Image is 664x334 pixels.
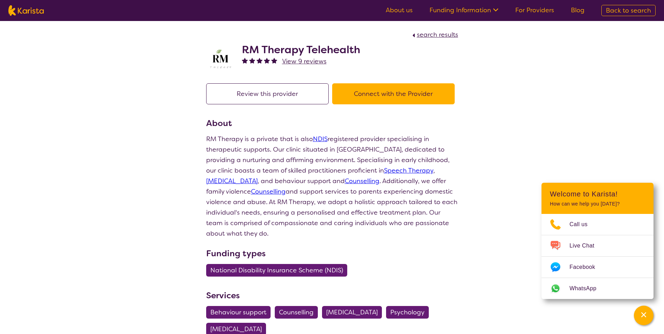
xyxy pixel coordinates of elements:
img: b3hjthhf71fnbidirs13.png [206,47,234,72]
a: Counselling [275,308,322,316]
a: For Providers [515,6,554,14]
a: Counselling [345,177,379,185]
a: Review this provider [206,90,332,98]
ul: Choose channel [541,214,653,299]
span: Call us [569,219,596,230]
p: How can we help you [DATE]? [550,201,645,207]
span: Live Chat [569,241,603,251]
h2: RM Therapy Telehealth [242,43,360,56]
a: [MEDICAL_DATA] [322,308,386,316]
span: View 9 reviews [282,57,327,65]
a: Blog [571,6,585,14]
h3: About [206,117,458,130]
button: Review this provider [206,83,329,104]
img: fullstar [242,57,248,63]
a: Web link opens in a new tab. [541,278,653,299]
a: Funding Information [429,6,498,14]
a: Speech Therapy [384,166,433,175]
h3: Funding types [206,247,458,260]
a: Connect with the Provider [332,90,458,98]
a: National Disability Insurance Scheme (NDIS) [206,266,351,274]
span: Back to search [606,6,651,15]
img: fullstar [257,57,263,63]
span: [MEDICAL_DATA] [326,306,378,319]
span: WhatsApp [569,283,605,294]
img: fullstar [264,57,270,63]
a: search results [411,30,458,39]
span: search results [417,30,458,39]
span: National Disability Insurance Scheme (NDIS) [210,264,343,277]
span: Behaviour support [210,306,266,319]
h2: Welcome to Karista! [550,190,645,198]
span: Facebook [569,262,603,272]
p: RM Therapy is a private that is also registered provider specialising in therapeutic supports. Ou... [206,134,458,239]
a: NDIS [313,135,328,143]
a: [MEDICAL_DATA] [206,177,258,185]
h3: Services [206,289,458,302]
a: View 9 reviews [282,56,327,67]
button: Channel Menu [634,306,653,325]
a: Counselling [251,187,286,196]
div: Channel Menu [541,183,653,299]
a: Back to search [601,5,656,16]
a: Psychology [386,308,433,316]
span: Psychology [390,306,425,319]
a: Behaviour support [206,308,275,316]
img: Karista logo [8,5,44,16]
button: Connect with the Provider [332,83,455,104]
a: [MEDICAL_DATA] [206,325,270,333]
a: About us [386,6,413,14]
img: fullstar [249,57,255,63]
span: Counselling [279,306,314,319]
img: fullstar [271,57,277,63]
